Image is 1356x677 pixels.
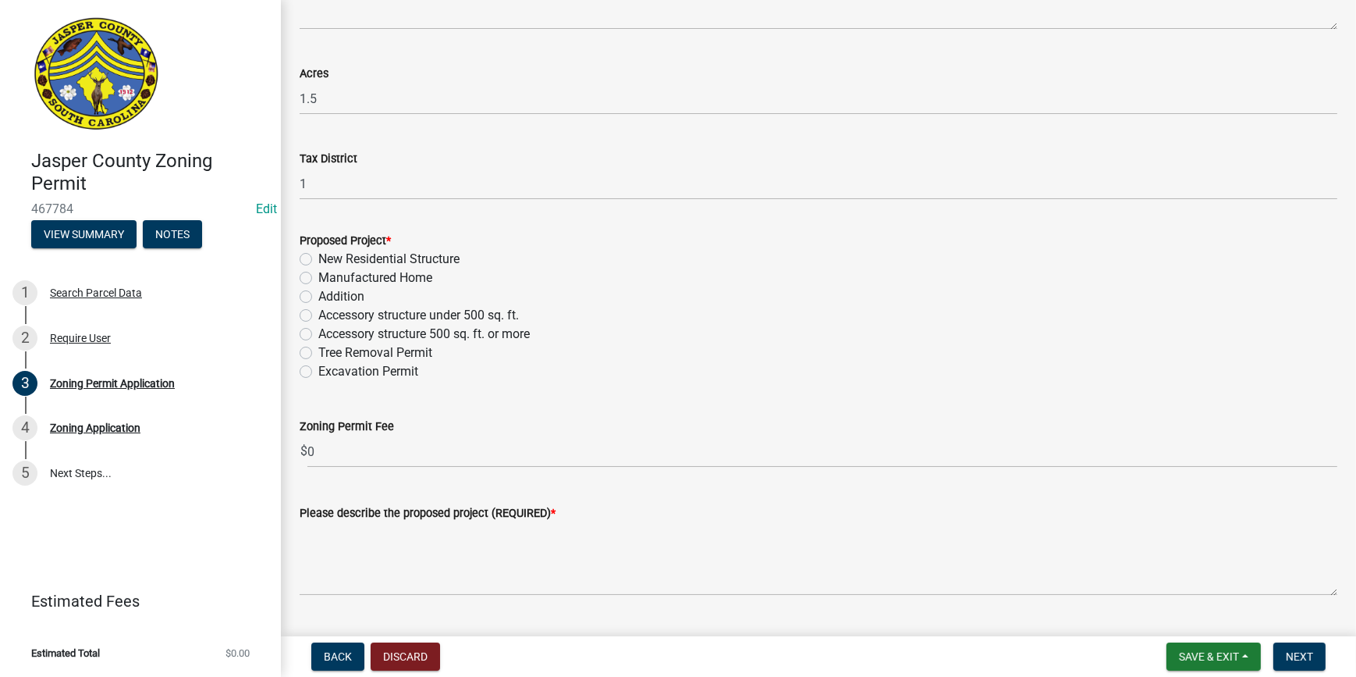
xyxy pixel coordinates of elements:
h4: Jasper County Zoning Permit [31,150,268,195]
span: Next [1286,650,1313,663]
button: View Summary [31,220,137,248]
button: Save & Exit [1166,643,1261,671]
span: Save & Exit [1179,650,1239,663]
img: Jasper County, South Carolina [31,16,162,134]
label: Acres [300,69,328,80]
span: Back [324,650,352,663]
div: 2 [12,326,37,351]
span: Estimated Total [31,648,100,658]
div: Zoning Application [50,422,140,433]
div: Zoning Permit Application [50,378,175,389]
label: Tree Removal Permit [318,344,432,362]
label: Excavation Permit [318,362,418,381]
div: 5 [12,461,37,486]
div: 3 [12,371,37,396]
label: Zoning Permit Fee [300,422,394,433]
span: 467784 [31,201,250,216]
span: Site Plan [300,629,349,643]
label: Please describe the proposed project (REQUIRED) [300,508,556,519]
span: $0.00 [225,648,250,658]
div: 4 [12,415,37,440]
button: Discard [371,643,440,671]
div: 1 [12,280,37,305]
wm-modal-confirm: Notes [143,229,202,241]
wm-modal-confirm: Edit Application Number [256,201,277,216]
wm-modal-confirm: Summary [31,229,137,241]
label: Tax District [300,154,357,165]
label: Accessory structure under 500 sq. ft. [318,306,519,325]
a: Edit [256,201,277,216]
div: Search Parcel Data [50,287,142,298]
button: Next [1273,643,1326,671]
label: New Residential Structure [318,250,460,269]
label: Proposed Project [300,236,391,247]
span: $ [300,436,308,468]
label: Manufactured Home [318,269,432,287]
button: Back [311,643,364,671]
label: Accessory structure 500 sq. ft. or more [318,325,530,344]
button: Notes [143,220,202,248]
a: Estimated Fees [12,586,256,617]
div: Require User [50,333,111,344]
label: Addition [318,287,364,306]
